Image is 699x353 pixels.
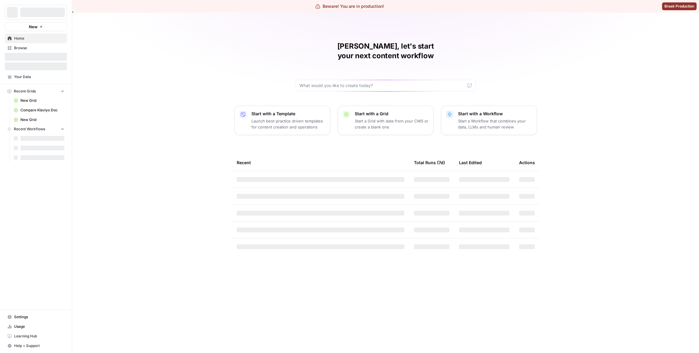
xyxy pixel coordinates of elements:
span: Browse [14,45,64,51]
a: Learning Hub [5,331,67,341]
span: Usage [14,324,64,329]
p: Start with a Workflow [458,111,532,117]
span: Learning Hub [14,333,64,339]
p: Start with a Template [251,111,325,117]
span: Compare Klaviyo Doc [20,107,64,113]
div: Total Runs (7d) [414,154,445,171]
button: Recent Workflows [5,125,67,134]
div: Actions [519,154,535,171]
button: Help + Support [5,341,67,351]
span: New Grid [20,117,64,122]
p: Launch best-practice driven templates for content creation and operations [251,118,325,130]
div: Recent [237,154,404,171]
span: Your Data [14,74,64,80]
button: Start with a WorkflowStart a Workflow that combines your data, LLMs and human review [441,106,537,135]
button: Start with a GridStart a Grid with data from your CMS or create a blank one [338,106,434,135]
a: Usage [5,322,67,331]
a: New Grid [11,96,67,105]
a: Compare Klaviyo Doc [11,105,67,115]
div: Last Edited [459,154,482,171]
span: Settings [14,314,64,320]
button: Start with a TemplateLaunch best-practice driven templates for content creation and operations [234,106,330,135]
a: Your Data [5,72,67,82]
a: Browse [5,43,67,53]
span: Recent Workflows [14,126,45,132]
p: Start with a Grid [355,111,429,117]
span: New Grid [20,98,64,103]
span: Home [14,36,64,41]
span: Break Production [664,4,694,9]
a: New Grid [11,115,67,125]
span: New [29,24,38,30]
div: Beware! You are in production! [315,3,384,9]
button: Break Production [662,2,697,10]
h1: [PERSON_NAME], let's start your next content workflow [296,41,476,61]
a: Home [5,34,67,43]
p: Start a Workflow that combines your data, LLMs and human review [458,118,532,130]
span: Recent Grids [14,89,36,94]
input: What would you like to create today? [299,83,465,89]
span: Help + Support [14,343,64,348]
button: New [5,22,67,31]
p: Start a Grid with data from your CMS or create a blank one [355,118,429,130]
button: Recent Grids [5,87,67,96]
a: Settings [5,312,67,322]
